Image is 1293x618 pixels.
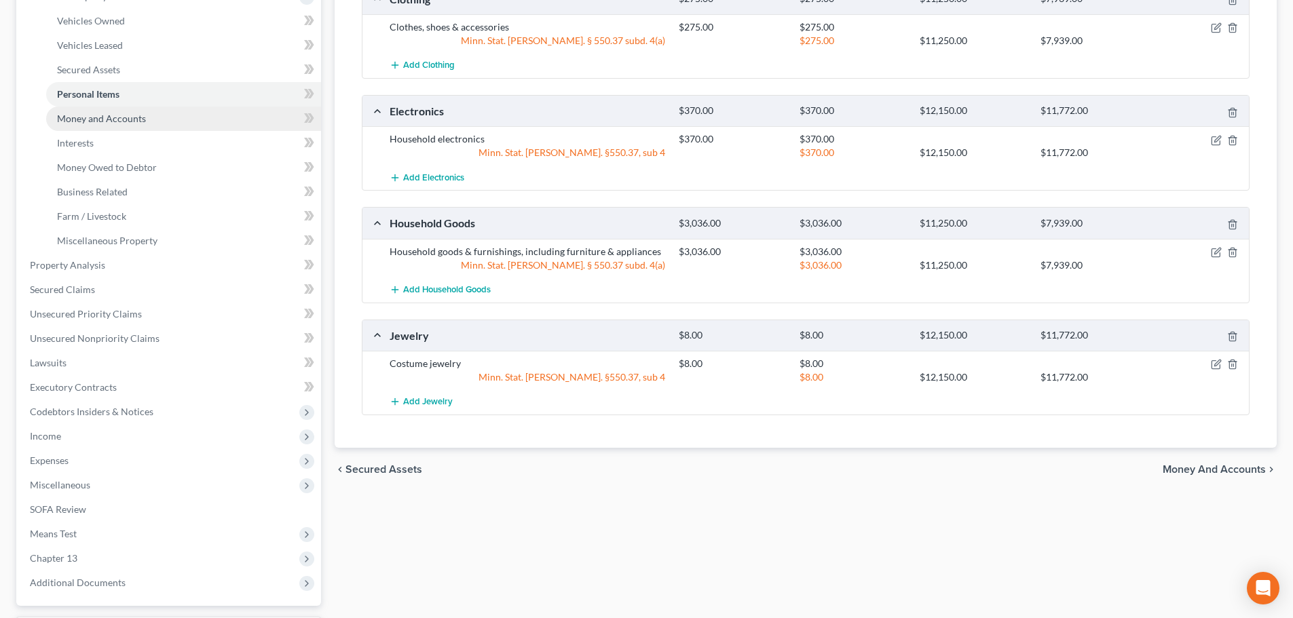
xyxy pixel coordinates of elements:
span: Secured Assets [57,64,120,75]
span: Additional Documents [30,577,126,588]
a: Business Related [46,180,321,204]
i: chevron_left [335,464,345,475]
div: $275.00 [672,20,792,34]
span: Money and Accounts [57,113,146,124]
div: $8.00 [793,357,913,370]
span: Means Test [30,528,77,539]
span: Income [30,430,61,442]
div: $12,150.00 [913,146,1033,159]
button: Money and Accounts chevron_right [1163,464,1277,475]
span: Unsecured Nonpriority Claims [30,332,160,344]
div: $12,150.00 [913,104,1033,117]
span: Miscellaneous Property [57,235,157,246]
button: Add Clothing [390,53,455,78]
div: $3,036.00 [793,245,913,258]
div: Household electronics [383,132,672,146]
span: Vehicles Owned [57,15,125,26]
span: Money Owed to Debtor [57,161,157,173]
div: Clothes, shoes & accessories [383,20,672,34]
div: $11,772.00 [1034,329,1154,342]
span: Farm / Livestock [57,210,126,222]
a: Money and Accounts [46,107,321,131]
span: Money and Accounts [1163,464,1266,475]
a: Property Analysis [19,253,321,277]
div: $7,939.00 [1034,34,1154,47]
div: $3,036.00 [793,258,913,272]
a: Secured Claims [19,277,321,302]
span: Add Electronics [403,172,464,183]
span: Miscellaneous [30,479,90,490]
span: Unsecured Priority Claims [30,308,142,320]
div: Costume jewelry [383,357,672,370]
button: Add Jewelry [390,389,453,414]
div: $8.00 [672,357,792,370]
div: Minn. Stat. [PERSON_NAME]. §550.37, sub 4 [383,146,672,159]
a: Secured Assets [46,58,321,82]
div: $8.00 [793,329,913,342]
a: Executory Contracts [19,375,321,400]
span: Interests [57,137,94,149]
span: Vehicles Leased [57,39,123,51]
div: Household Goods [383,216,672,230]
span: Add Clothing [403,60,455,71]
a: Money Owed to Debtor [46,155,321,180]
div: Jewelry [383,328,672,343]
span: Add Household Goods [403,284,491,295]
div: $370.00 [793,104,913,117]
span: Business Related [57,186,128,197]
span: Secured Claims [30,284,95,295]
div: $370.00 [793,132,913,146]
a: Lawsuits [19,351,321,375]
div: Minn. Stat. [PERSON_NAME]. § 550.37 subd. 4(a) [383,34,672,47]
a: Interests [46,131,321,155]
a: Miscellaneous Property [46,229,321,253]
button: Add Household Goods [390,277,491,303]
div: Electronics [383,104,672,118]
div: $11,250.00 [913,258,1033,272]
div: Household goods & furnishings, including furniture & appliances [383,245,672,258]
div: Minn. Stat. [PERSON_NAME]. § 550.37 subd. 4(a) [383,258,672,272]
div: $12,150.00 [913,329,1033,342]
i: chevron_right [1266,464,1277,475]
a: Unsecured Priority Claims [19,302,321,326]
span: Codebtors Insiders & Notices [30,406,153,417]
div: $7,939.00 [1034,258,1154,272]
div: $12,150.00 [913,370,1033,384]
div: $275.00 [793,20,913,34]
a: Vehicles Leased [46,33,321,58]
span: Add Jewelry [403,397,453,408]
span: Personal Items [57,88,119,100]
span: SOFA Review [30,503,86,515]
div: Open Intercom Messenger [1247,572,1279,604]
div: $11,772.00 [1034,146,1154,159]
span: Lawsuits [30,357,67,368]
div: $11,772.00 [1034,104,1154,117]
div: $8.00 [672,329,792,342]
span: Chapter 13 [30,552,77,564]
div: $3,036.00 [672,217,792,230]
a: Unsecured Nonpriority Claims [19,326,321,351]
div: $3,036.00 [793,217,913,230]
button: chevron_left Secured Assets [335,464,422,475]
div: $11,250.00 [913,217,1033,230]
button: Add Electronics [390,165,464,190]
a: Personal Items [46,82,321,107]
div: $370.00 [672,104,792,117]
a: SOFA Review [19,497,321,522]
span: Executory Contracts [30,381,117,393]
div: $370.00 [793,146,913,159]
span: Expenses [30,455,69,466]
div: Minn. Stat. [PERSON_NAME]. §550.37, sub 4 [383,370,672,384]
a: Vehicles Owned [46,9,321,33]
div: $370.00 [672,132,792,146]
div: $275.00 [793,34,913,47]
a: Farm / Livestock [46,204,321,229]
div: $11,772.00 [1034,370,1154,384]
div: $7,939.00 [1034,217,1154,230]
div: $3,036.00 [672,245,792,258]
span: Secured Assets [345,464,422,475]
div: $11,250.00 [913,34,1033,47]
span: Property Analysis [30,259,105,271]
div: $8.00 [793,370,913,384]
